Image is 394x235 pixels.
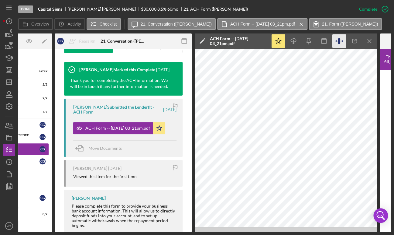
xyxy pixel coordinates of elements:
[3,220,15,232] button: WF
[359,3,377,15] div: Complete
[67,7,141,12] div: [PERSON_NAME] [PERSON_NAME]
[36,83,47,86] div: 2 / 2
[141,22,212,26] label: 21. Conversation ([PERSON_NAME])
[7,224,12,228] text: WF
[183,7,248,12] div: 21. ACH Form ([PERSON_NAME])
[87,18,121,30] button: Checklist
[39,122,46,128] div: C G
[70,77,170,89] div: Thank you for completing the ACH information. We will be in touch if any further information is n...
[36,96,47,100] div: 2 / 2
[54,35,101,47] button: CGReassign
[309,18,382,30] button: 21. Form ([PERSON_NAME])
[73,141,128,156] button: Move Documents
[73,105,162,114] div: [PERSON_NAME] Submitted the Lenderfit - ACH Form
[39,158,46,164] div: C G
[31,22,49,26] label: Overview
[36,69,47,73] div: 19 / 19
[156,67,170,72] time: 2024-07-31 18:54
[39,195,46,201] div: C G
[108,166,122,171] time: 2024-07-16 17:01
[72,204,176,228] div: Please complete this form to provide your business bank account information. This will allow us t...
[79,67,155,72] div: [PERSON_NAME] Marked this Complete
[128,18,216,30] button: 21. Conversation ([PERSON_NAME])
[322,22,378,26] label: 21. Form ([PERSON_NAME])
[79,35,95,47] div: Reassign
[163,107,176,112] time: 2024-07-22 19:21
[88,146,122,151] span: Move Documents
[353,3,391,15] button: Complete
[100,22,117,26] label: Checklist
[210,36,268,46] div: ACH Form -- [DATE] 03_21pm.pdf
[217,18,307,30] button: ACH Form -- [DATE] 03_21pm.pdf
[39,146,46,152] div: C G
[141,7,156,12] div: $30,000
[57,38,64,44] div: C G
[85,126,150,131] div: ACH Form -- [DATE] 03_21pm.pdf
[67,22,81,26] label: Activity
[38,7,62,12] b: Capital Signs
[157,7,166,12] div: 8.5 %
[18,18,53,30] button: Overview
[39,134,46,140] div: C G
[167,7,178,12] div: 60 mo
[72,196,106,201] div: [PERSON_NAME]
[73,174,137,179] div: Viewed this item for the first time.
[373,208,388,223] div: Open Intercom Messenger
[54,18,85,30] button: Activity
[36,212,47,216] div: 0 / 2
[73,166,107,171] div: [PERSON_NAME]
[18,5,33,13] div: Done
[101,39,146,44] div: 21. Conversation ([PERSON_NAME])
[73,122,165,134] button: ACH Form -- [DATE] 03_21pm.pdf
[230,22,295,26] label: ACH Form -- [DATE] 03_21pm.pdf
[36,110,47,114] div: 7 / 7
